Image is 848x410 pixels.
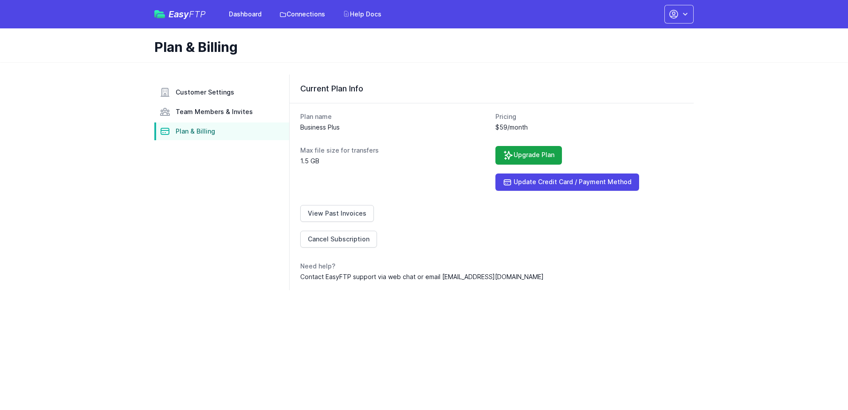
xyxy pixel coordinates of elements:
h1: Plan & Billing [154,39,687,55]
a: Help Docs [338,6,387,22]
span: Team Members & Invites [176,107,253,116]
a: Cancel Subscription [300,231,377,248]
a: EasyFTP [154,10,206,19]
span: Easy [169,10,206,19]
a: Dashboard [224,6,267,22]
span: Customer Settings [176,88,234,97]
dt: Pricing [495,112,683,121]
span: Plan & Billing [176,127,215,136]
dd: $59/month [495,123,683,132]
h3: Current Plan Info [300,83,683,94]
dt: Need help? [300,262,683,271]
a: Customer Settings [154,83,289,101]
span: FTP [189,9,206,20]
a: Connections [274,6,330,22]
a: View Past Invoices [300,205,374,222]
a: Update Credit Card / Payment Method [495,173,639,191]
dt: Max file size for transfers [300,146,488,155]
dd: Contact EasyFTP support via web chat or email [EMAIL_ADDRESS][DOMAIN_NAME] [300,272,683,281]
a: Upgrade Plan [495,146,562,165]
a: Plan & Billing [154,122,289,140]
dt: Plan name [300,112,488,121]
a: Team Members & Invites [154,103,289,121]
dd: 1.5 GB [300,157,488,166]
img: easyftp_logo.png [154,10,165,18]
dd: Business Plus [300,123,488,132]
